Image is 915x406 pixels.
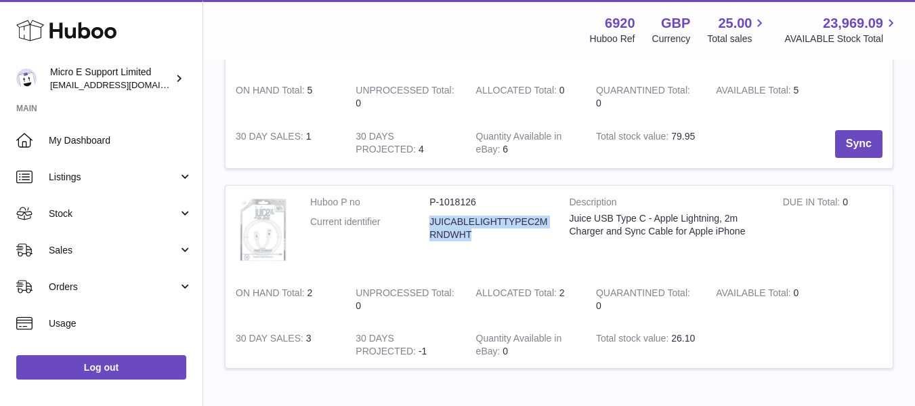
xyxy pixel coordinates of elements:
td: 4 [345,120,465,168]
strong: 30 DAY SALES [236,333,306,347]
strong: ALLOCATED Total [476,287,559,302]
td: 0 [345,74,465,120]
td: 0 [345,277,465,323]
span: 0 [596,98,601,108]
td: 1 [226,120,345,168]
strong: Description [570,196,763,212]
a: 25.00 Total sales [707,14,767,45]
strong: QUARANTINED Total [596,287,690,302]
td: 0 [466,74,586,120]
span: 25.00 [718,14,752,33]
strong: AVAILABLE Total [716,85,793,99]
td: 2 [226,277,345,323]
strong: 30 DAYS PROJECTED [356,131,419,158]
span: 23,969.09 [823,14,883,33]
dt: Huboo P no [310,196,429,209]
img: product image [236,196,290,263]
span: 79.95 [671,131,695,142]
td: 2 [466,277,586,323]
span: Orders [49,281,178,293]
strong: UNPROCESSED Total [356,85,454,99]
span: 0 [596,300,601,311]
strong: QUARANTINED Total [596,85,690,99]
td: 5 [706,74,826,120]
strong: Quantity Available in eBay [476,131,562,158]
span: 26.10 [671,333,695,344]
dd: JUICABLELIGHTTYPEC2MRNDWHT [429,216,549,241]
td: 3 [226,322,345,368]
dt: Current identifier [310,216,429,241]
td: 0 [706,277,826,323]
span: [EMAIL_ADDRESS][DOMAIN_NAME] [50,79,199,90]
span: Stock [49,207,178,220]
strong: AVAILABLE Total [716,287,793,302]
div: Juice USB Type C - Apple Lightning, 2m Charger and Sync Cable for Apple iPhone [570,212,763,238]
button: Sync [835,130,882,158]
strong: ALLOCATED Total [476,85,559,99]
td: -1 [345,322,465,368]
strong: ON HAND Total [236,287,307,302]
dd: P-1018126 [429,196,549,209]
span: Total sales [707,33,767,45]
strong: Quantity Available in eBay [476,333,562,360]
strong: ON HAND Total [236,85,307,99]
strong: 30 DAYS PROJECTED [356,333,419,360]
td: 5 [226,74,345,120]
span: My Dashboard [49,134,192,147]
div: Micro E Support Limited [50,66,172,92]
span: Sales [49,244,178,257]
strong: 30 DAY SALES [236,131,306,145]
td: 0 [773,186,893,277]
a: Log out [16,355,186,380]
div: Currency [652,33,691,45]
strong: DUE IN Total [783,197,843,211]
span: Listings [49,171,178,184]
img: contact@micropcsupport.com [16,68,37,89]
span: Usage [49,317,192,330]
strong: GBP [661,14,690,33]
strong: Total stock value [596,131,671,145]
strong: Total stock value [596,333,671,347]
td: 6 [466,120,586,168]
div: Huboo Ref [590,33,635,45]
strong: 6920 [605,14,635,33]
span: AVAILABLE Stock Total [784,33,899,45]
strong: UNPROCESSED Total [356,287,454,302]
a: 23,969.09 AVAILABLE Stock Total [784,14,899,45]
td: 0 [466,322,586,368]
